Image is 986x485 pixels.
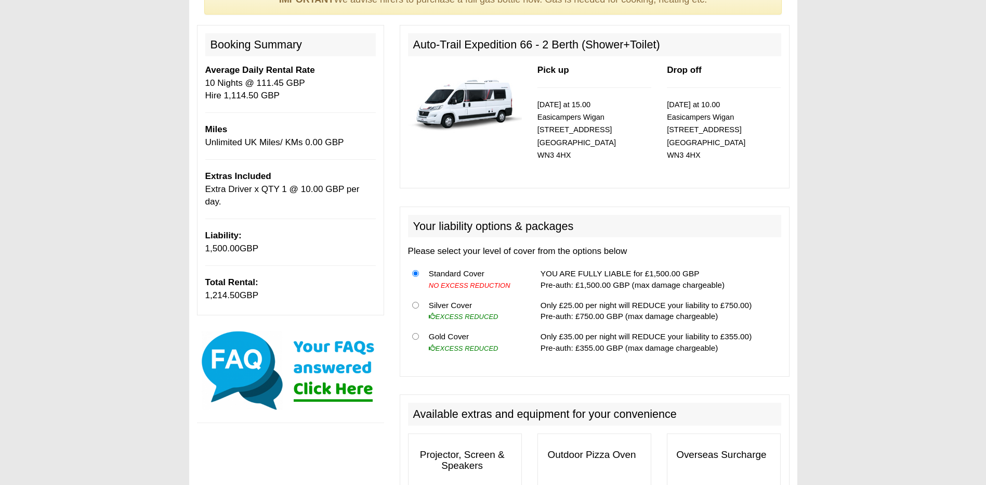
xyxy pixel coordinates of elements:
[425,263,524,295] td: Standard Cover
[205,184,360,207] span: Extra Driver x QTY 1 @ 10.00 GBP per day.
[408,33,781,56] h2: Auto-Trail Expedition 66 - 2 Berth (Shower+Toilet)
[197,329,384,412] img: Click here for our most common FAQs
[429,313,498,321] i: EXCESS REDUCED
[205,65,315,75] b: Average Daily Rental Rate
[409,444,521,477] h3: Projector, Screen & Speakers
[205,33,376,56] h2: Booking Summary
[408,215,781,238] h2: Your liability options & packages
[536,295,781,327] td: Only £25.00 per night will REDUCE your liability to £750.00) Pre-auth: £750.00 GBP (max damage ch...
[429,282,510,289] i: NO EXCESS REDUCTION
[667,444,780,466] h3: Overseas Surcharge
[537,65,569,75] b: Pick up
[205,124,228,134] b: Miles
[205,171,271,181] b: Extras Included
[408,64,522,137] img: 339.jpg
[667,100,745,160] small: [DATE] at 10.00 Easicampers Wigan [STREET_ADDRESS] [GEOGRAPHIC_DATA] WN3 4HX
[205,229,376,255] p: GBP
[536,263,781,295] td: YOU ARE FULLY LIABLE for £1,500.00 GBP Pre-auth: £1,500.00 GBP (max damage chargeable)
[205,277,258,287] b: Total Rental:
[205,276,376,302] p: GBP
[408,403,781,426] h2: Available extras and equipment for your convenience
[425,295,524,327] td: Silver Cover
[205,123,376,149] p: Unlimited UK Miles/ KMs 0.00 GBP
[429,344,498,352] i: EXCESS REDUCED
[205,231,242,240] b: Liability:
[537,100,616,160] small: [DATE] at 15.00 Easicampers Wigan [STREET_ADDRESS] [GEOGRAPHIC_DATA] WN3 4HX
[408,245,781,258] p: Please select your level of cover from the options below
[205,290,240,300] span: 1,214.50
[205,64,376,102] p: 10 Nights @ 111.45 GBP Hire 1,114.50 GBP
[538,444,651,466] h3: Outdoor Pizza Oven
[536,327,781,358] td: Only £35.00 per night will REDUCE your liability to £355.00) Pre-auth: £355.00 GBP (max damage ch...
[425,327,524,358] td: Gold Cover
[205,244,240,253] span: 1,500.00
[667,65,701,75] b: Drop off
